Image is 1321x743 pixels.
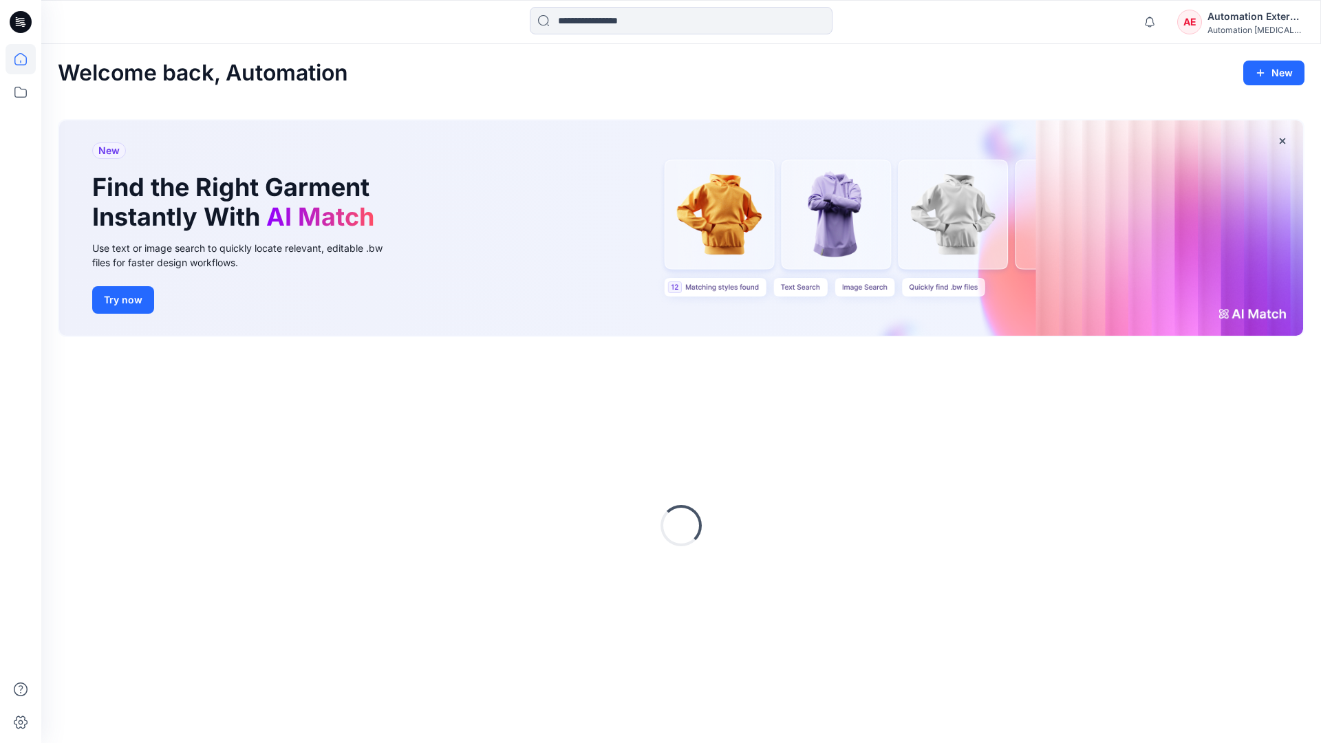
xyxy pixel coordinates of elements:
[1207,25,1304,35] div: Automation [MEDICAL_DATA]...
[98,142,120,159] span: New
[92,286,154,314] button: Try now
[58,61,348,86] h2: Welcome back, Automation
[1177,10,1202,34] div: AE
[1243,61,1304,85] button: New
[92,241,402,270] div: Use text or image search to quickly locate relevant, editable .bw files for faster design workflows.
[266,202,374,232] span: AI Match
[1207,8,1304,25] div: Automation External
[92,173,381,232] h1: Find the Right Garment Instantly With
